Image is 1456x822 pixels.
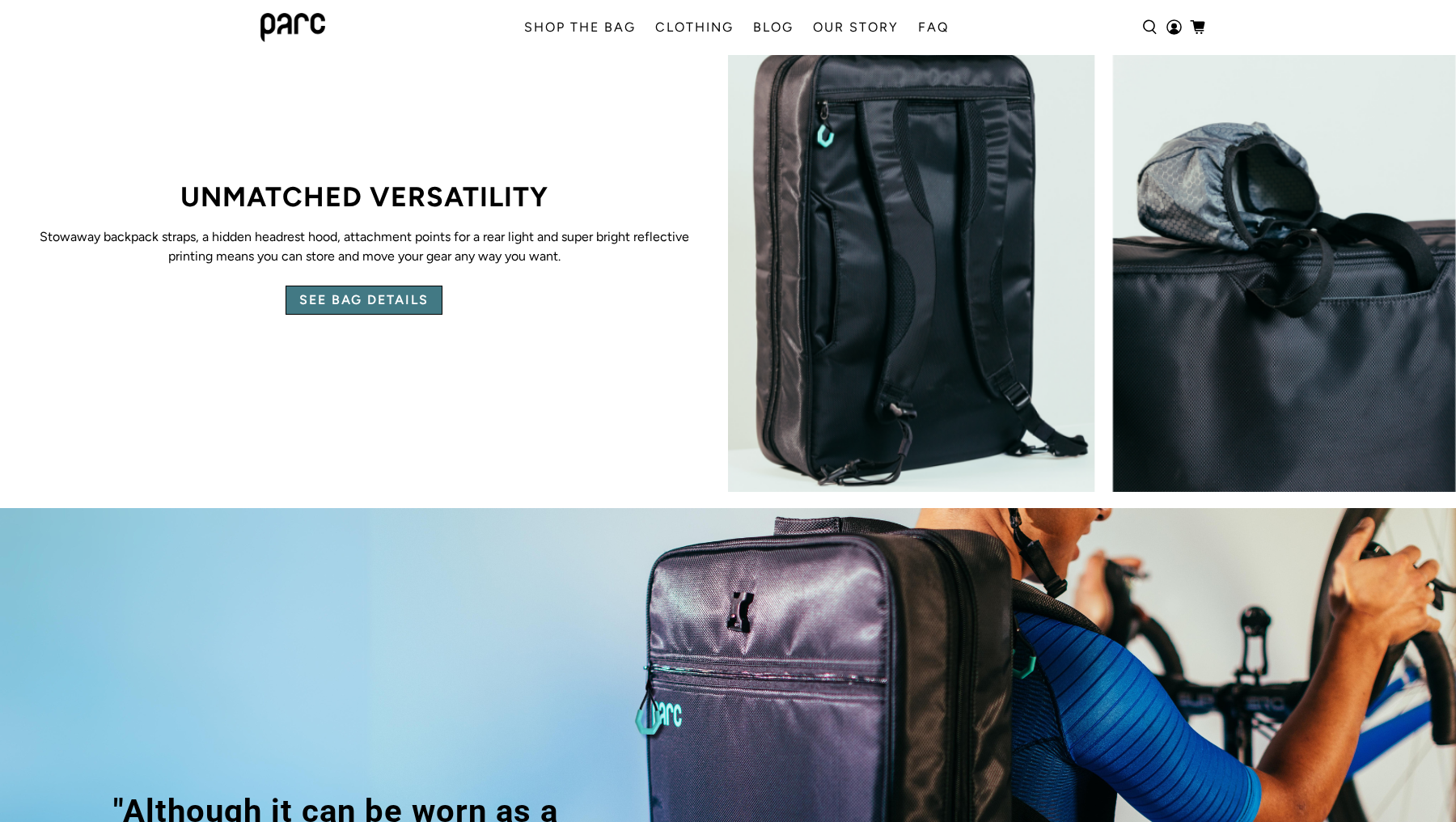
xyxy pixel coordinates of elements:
a: BLOG [743,5,803,50]
a: OUR STORY [803,5,908,50]
a: SEE BAG DETAILS [286,286,442,315]
a: SHOP THE BAG [514,5,645,50]
p: Stowaway backpack straps, a hidden headrest hood, attachment points for a rear light and super br... [24,227,704,266]
img: Two half width photos. The first shows backpack straps on the Parc cycling gear bag. The second s... [728,3,1456,492]
a: CLOTHING [645,5,743,50]
h3: UNMATCHED VERSATILITY [24,181,704,214]
a: FAQ [908,5,959,50]
img: parc bag logo [260,13,325,42]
